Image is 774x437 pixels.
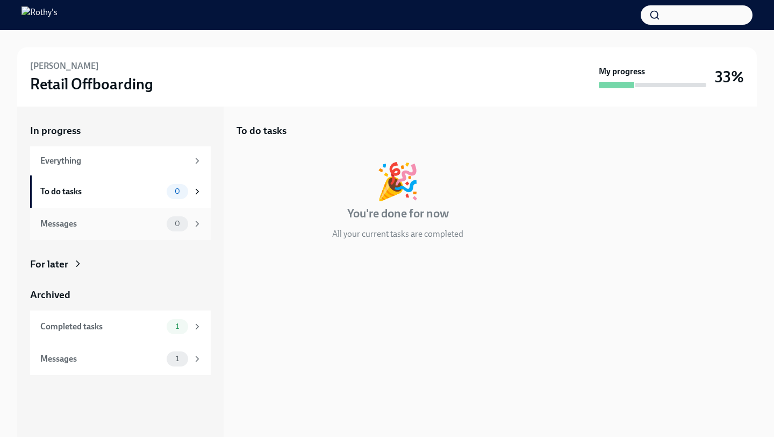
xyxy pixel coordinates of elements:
[347,206,449,222] h4: You're done for now
[30,343,211,375] a: Messages1
[30,60,99,72] h6: [PERSON_NAME]
[40,218,162,230] div: Messages
[332,228,463,240] p: All your current tasks are completed
[169,355,185,363] span: 1
[376,164,420,199] div: 🎉
[30,175,211,208] a: To do tasks0
[30,288,211,302] a: Archived
[30,311,211,343] a: Completed tasks1
[30,257,211,271] a: For later
[168,220,187,228] span: 0
[169,322,185,330] span: 1
[30,208,211,240] a: Messages0
[168,187,187,195] span: 0
[40,321,162,333] div: Completed tasks
[40,186,162,198] div: To do tasks
[599,66,645,77] strong: My progress
[40,353,162,365] div: Messages
[30,146,211,175] a: Everything
[30,74,153,94] h3: Retail Offboarding
[40,155,188,167] div: Everything
[30,257,68,271] div: For later
[21,6,58,24] img: Rothy's
[30,124,211,138] a: In progress
[236,124,286,138] h5: To do tasks
[715,67,744,87] h3: 33%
